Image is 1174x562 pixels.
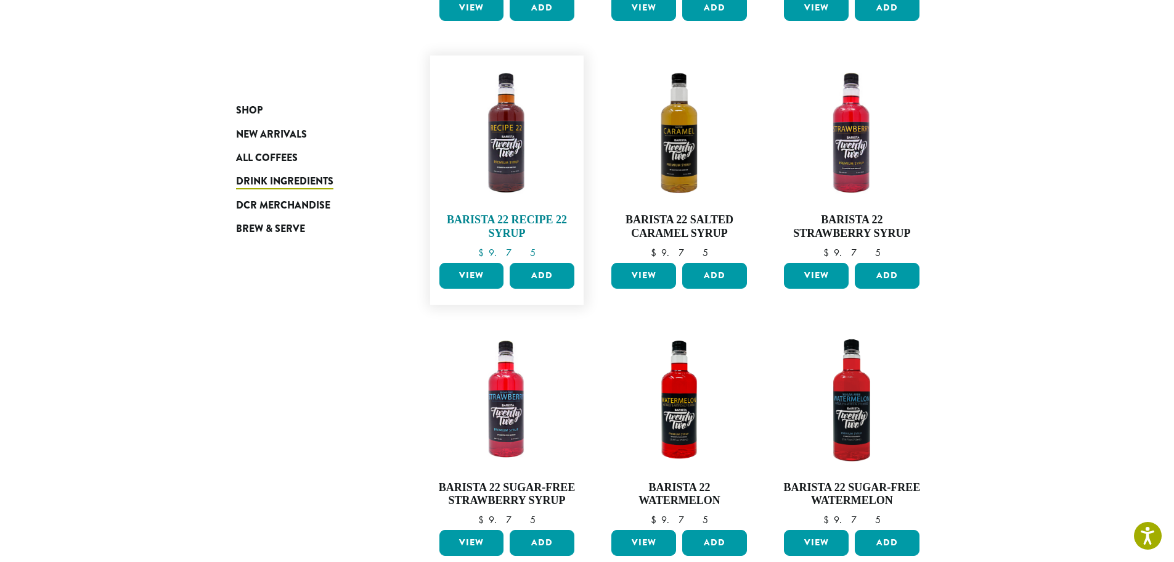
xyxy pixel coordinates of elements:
span: $ [478,246,489,259]
h4: Barista 22 Recipe 22 Syrup [436,213,578,240]
a: Barista 22 Recipe 22 Syrup $9.75 [436,62,578,257]
a: Drink Ingredients [236,170,384,193]
bdi: 9.75 [478,513,536,526]
img: RECIPE-22-300x300.png [436,62,577,204]
span: Shop [236,103,263,118]
button: Add [855,263,919,289]
span: $ [478,513,489,526]
a: Shop [236,99,384,122]
button: Add [510,530,574,556]
a: View [611,530,676,556]
a: View [439,530,504,556]
button: Add [510,263,574,289]
a: All Coffees [236,146,384,170]
a: View [784,530,849,556]
a: Barista 22 Sugar-Free Strawberry Syrup $9.75 [436,329,578,525]
bdi: 9.75 [823,513,881,526]
img: SF-STRAWBERRY-300x300.png [436,329,577,471]
a: Barista 22 Watermelon $9.75 [608,329,750,525]
a: View [611,263,676,289]
img: WATERMELON-e1709239271656.png [608,329,750,471]
span: $ [823,513,834,526]
a: Barista 22 Sugar-Free Watermelon $9.75 [781,329,923,525]
h4: Barista 22 Strawberry Syrup [781,213,923,240]
span: Brew & Serve [236,221,305,237]
span: $ [823,246,834,259]
span: New Arrivals [236,127,307,143]
span: All Coffees [236,151,298,166]
a: Barista 22 Salted Caramel Syrup $9.75 [608,62,750,257]
button: Add [682,530,747,556]
span: Drink Ingredients [236,174,333,189]
button: Add [855,530,919,556]
a: Brew & Serve [236,217,384,241]
a: DCR Merchandise [236,194,384,217]
h4: Barista 22 Sugar-Free Strawberry Syrup [436,481,578,508]
h4: Barista 22 Watermelon [608,481,750,508]
h4: Barista 22 Salted Caramel Syrup [608,213,750,240]
span: $ [651,246,661,259]
h4: Barista 22 Sugar-Free Watermelon [781,481,923,508]
img: SF-WATERMELON-e1715969504613.png [781,329,923,471]
button: Add [682,263,747,289]
span: $ [651,513,661,526]
a: New Arrivals [236,122,384,146]
bdi: 9.75 [478,246,536,259]
bdi: 9.75 [651,246,708,259]
span: DCR Merchandise [236,198,330,213]
bdi: 9.75 [823,246,881,259]
bdi: 9.75 [651,513,708,526]
a: View [439,263,504,289]
img: STRAWBERRY-300x300.png [781,62,923,204]
a: View [784,263,849,289]
img: B22-Salted-Caramel-Syrup-1200x-300x300.png [608,62,750,204]
a: Barista 22 Strawberry Syrup $9.75 [781,62,923,257]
